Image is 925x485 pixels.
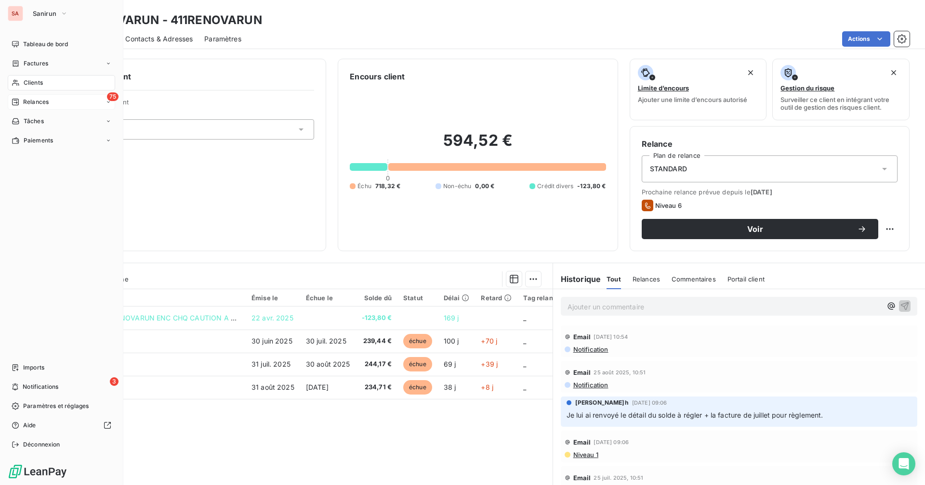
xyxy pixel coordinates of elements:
[594,334,628,340] span: [DATE] 10:54
[444,360,456,368] span: 69 j
[594,370,646,375] span: 25 août 2025, 10:51
[362,294,392,302] div: Solde dû
[780,96,901,111] span: Surveiller ce client en intégrant votre outil de gestion des risques client.
[607,275,621,283] span: Tout
[630,59,767,120] button: Limite d’encoursAjouter une limite d’encours autorisé
[306,383,329,391] span: [DATE]
[362,313,392,323] span: -123,80 €
[642,188,898,196] span: Prochaine relance prévue depuis le
[573,333,591,341] span: Email
[444,337,459,345] span: 100 j
[251,314,293,322] span: 22 avr. 2025
[572,345,608,353] span: Notification
[632,400,667,406] span: [DATE] 09:06
[638,96,747,103] span: Ajouter une limite d’encours autorisé
[481,294,512,302] div: Retard
[78,98,314,112] span: Propriétés Client
[24,78,43,87] span: Clients
[350,131,606,160] h2: 594,52 €
[594,439,629,445] span: [DATE] 09:06
[24,59,48,68] span: Factures
[650,164,687,174] span: STANDARD
[523,294,572,302] div: Tag relance
[23,363,44,372] span: Imports
[107,92,119,101] span: 75
[642,138,898,150] h6: Relance
[403,334,432,348] span: échue
[23,421,36,430] span: Aide
[8,464,67,479] img: Logo LeanPay
[653,225,857,233] span: Voir
[751,188,772,196] span: [DATE]
[362,336,392,346] span: 239,44 €
[251,337,292,345] span: 30 juin 2025
[251,360,291,368] span: 31 juil. 2025
[655,202,682,209] span: Niveau 6
[780,84,834,92] span: Gestion du risque
[23,98,49,106] span: Relances
[572,381,608,389] span: Notification
[204,34,241,44] span: Paramètres
[444,383,456,391] span: 38 j
[481,337,497,345] span: +70 j
[386,174,390,182] span: 0
[672,275,716,283] span: Commentaires
[573,474,591,482] span: Email
[475,182,494,191] span: 0,00 €
[443,182,471,191] span: Non-échu
[23,383,58,391] span: Notifications
[8,418,115,433] a: Aide
[553,273,601,285] h6: Historique
[306,294,350,302] div: Échue le
[577,182,606,191] span: -123,80 €
[306,360,350,368] span: 30 août 2025
[842,31,890,47] button: Actions
[638,84,689,92] span: Limite d’encours
[444,314,459,322] span: 169 j
[403,357,432,371] span: échue
[403,380,432,395] span: échue
[567,411,823,419] span: Je lui ai renvoyé le détail du solde à régler + la facture de juillet pour règlement.
[23,402,89,410] span: Paramètres et réglages
[58,71,314,82] h6: Informations client
[575,398,628,407] span: [PERSON_NAME]h
[573,369,591,376] span: Email
[375,182,400,191] span: 718,32 €
[572,451,598,459] span: Niveau 1
[24,117,44,126] span: Tâches
[481,383,493,391] span: +8 j
[24,136,53,145] span: Paiements
[523,314,526,322] span: _
[772,59,910,120] button: Gestion du risqueSurveiller ce client en intégrant votre outil de gestion des risques client.
[573,438,591,446] span: Email
[23,40,68,49] span: Tableau de bord
[481,360,498,368] span: +39 j
[892,452,915,475] div: Open Intercom Messenger
[642,219,878,239] button: Voir
[66,294,240,302] div: Référence
[633,275,660,283] span: Relances
[523,383,526,391] span: _
[350,71,405,82] h6: Encours client
[23,440,60,449] span: Déconnexion
[66,314,243,322] span: TROP PERCU RENOVARUN ENC CHQ CAUTION A RBT
[444,294,470,302] div: Délai
[306,337,346,345] span: 30 juil. 2025
[403,294,432,302] div: Statut
[85,12,262,29] h3: RENOVARUN - 411RENOVARUN
[362,359,392,369] span: 244,17 €
[357,182,371,191] span: Échu
[110,377,119,386] span: 3
[523,360,526,368] span: _
[8,6,23,21] div: SA
[523,337,526,345] span: _
[251,383,294,391] span: 31 août 2025
[125,34,193,44] span: Contacts & Adresses
[33,10,56,17] span: Sanirun
[727,275,765,283] span: Portail client
[537,182,573,191] span: Crédit divers
[362,383,392,392] span: 234,71 €
[251,294,294,302] div: Émise le
[594,475,643,481] span: 25 juil. 2025, 10:51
